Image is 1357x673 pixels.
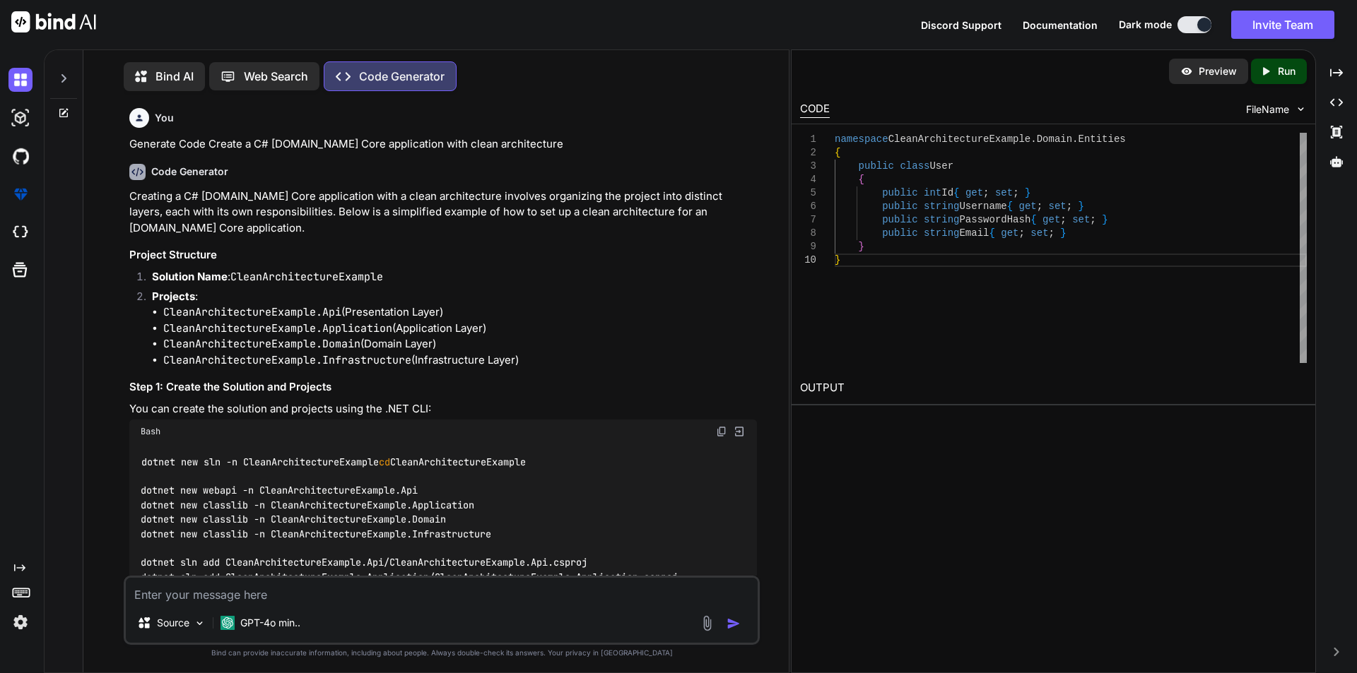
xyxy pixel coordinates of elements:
span: Bash [141,426,160,437]
div: 7 [800,213,816,227]
img: preview [1180,65,1193,78]
code: CleanArchitectureExample.Application [163,321,392,335]
span: public [882,201,917,212]
span: get [1001,227,1018,239]
h6: Code Generator [151,165,228,179]
span: string [924,201,959,212]
span: } [858,241,864,252]
span: int [924,187,941,198]
span: } [1078,201,1083,212]
code: CleanArchitectureExample.Infrastructure [163,353,411,367]
span: public [882,187,917,198]
div: 3 [800,160,816,173]
span: public [858,160,893,172]
img: githubDark [8,144,33,168]
span: string [924,214,959,225]
img: Pick Models [194,617,206,629]
div: 5 [800,186,816,200]
span: set [1048,201,1066,212]
p: Bind AI [155,68,194,85]
p: Web Search [244,68,308,85]
span: namespace [835,133,888,145]
span: { [835,147,840,158]
p: You can create the solution and projects using the .NET CLI: [129,401,757,417]
img: premium [8,182,33,206]
div: 4 [800,173,816,186]
p: Run [1278,64,1296,78]
span: } [835,254,840,266]
img: icon [727,617,741,631]
span: } [1102,214,1108,225]
div: 1 [800,133,816,146]
span: ; [1013,187,1018,198]
p: Bind can provide inaccurate information, including about people. Always double-check its answers.... [124,648,760,658]
span: . [1030,133,1036,145]
li: (Infrastructure Layer) [163,352,757,369]
span: Domain [1036,133,1071,145]
img: Bind AI [11,11,96,32]
h3: Step 1: Create the Solution and Projects [129,379,757,395]
span: } [1025,187,1030,198]
img: darkChat [8,68,33,92]
span: set [1072,214,1090,225]
img: copy [716,426,727,437]
li: (Application Layer) [163,321,757,337]
li: : [141,289,757,369]
div: CODE [800,101,830,118]
code: CleanArchitectureExample.Domain [163,337,360,351]
span: { [1006,201,1012,212]
span: User [929,160,953,172]
img: darkAi-studio [8,106,33,130]
span: ; [1048,227,1054,239]
p: GPT-4o min.. [240,616,300,630]
span: Id [941,187,953,198]
img: chevron down [1295,103,1307,115]
span: cd [379,455,390,468]
img: GPT-4o mini [221,616,235,630]
span: Discord Support [921,19,1001,31]
code: CleanArchitectureExample.Api [163,305,341,319]
div: 2 [800,146,816,160]
p: Generate Code Create a C# [DOMAIN_NAME] Core application with clean architecture [129,136,757,153]
img: settings [8,610,33,634]
span: get [965,187,983,198]
span: set [1030,227,1048,239]
h3: Project Structure [129,247,757,263]
span: PasswordHash [959,214,1030,225]
span: Entities [1078,133,1125,145]
p: Source [157,616,189,630]
span: { [858,174,864,185]
img: Open in Browser [733,425,746,438]
p: Code Generator [359,68,445,85]
button: Invite Team [1231,11,1334,39]
span: { [953,187,959,198]
span: } [1060,227,1066,239]
span: ; [1018,227,1024,239]
span: Documentation [1023,19,1098,31]
h6: You [155,111,174,125]
span: { [989,227,994,239]
h2: OUTPUT [792,371,1315,405]
span: ; [983,187,989,198]
span: CleanArchitectureExample [888,133,1030,145]
span: get [1042,214,1060,225]
code: dotnet new sln -n CleanArchitectureExample CleanArchitectureExample dotnet new webapi -n CleanArc... [141,455,712,614]
span: FileName [1246,102,1289,117]
span: { [1030,214,1036,225]
div: 10 [800,254,816,267]
span: ; [1090,214,1095,225]
span: . [1072,133,1078,145]
strong: Projects [152,290,195,303]
span: Dark mode [1119,18,1172,32]
div: 9 [800,240,816,254]
p: Creating a C# [DOMAIN_NAME] Core application with a clean architecture involves organizing the pr... [129,189,757,237]
strong: Solution Name [152,270,228,283]
span: string [924,227,959,239]
img: attachment [699,615,715,631]
li: (Domain Layer) [163,336,757,352]
span: ; [1036,201,1042,212]
span: ; [1066,201,1071,212]
button: Documentation [1023,18,1098,32]
span: Username [959,201,1006,212]
p: Preview [1199,64,1237,78]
